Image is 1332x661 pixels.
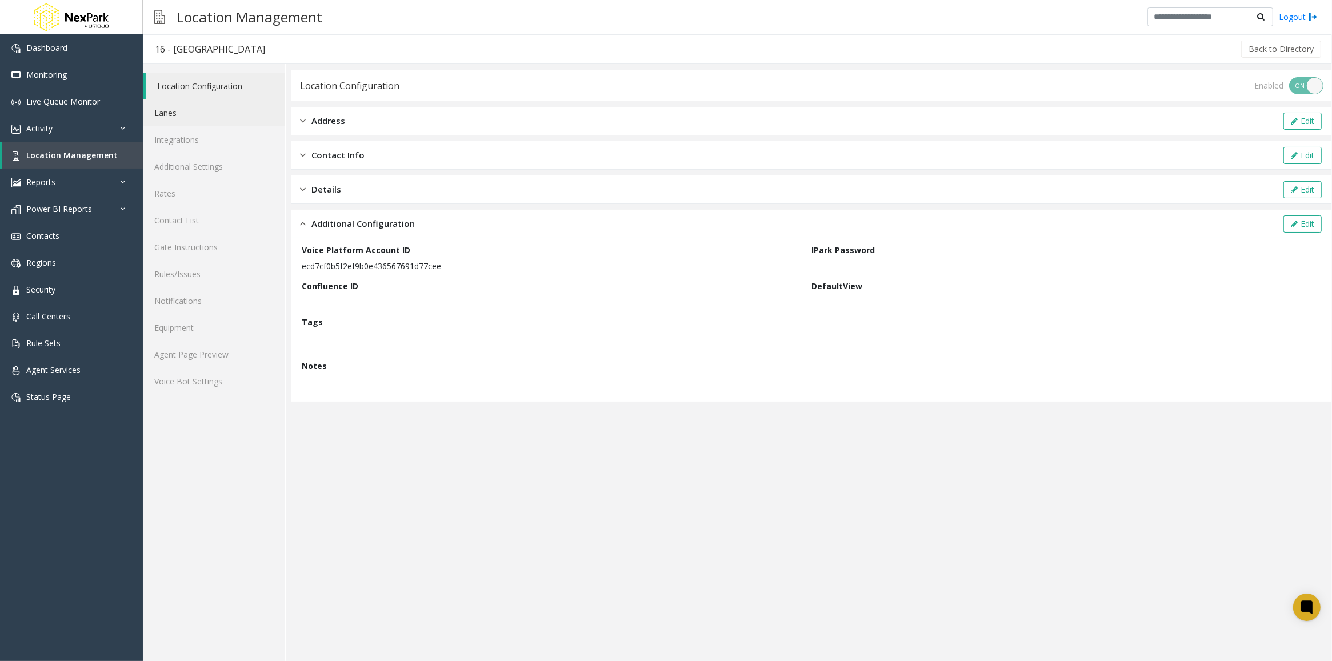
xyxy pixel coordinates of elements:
span: Regions [26,257,56,268]
h3: Location Management [171,3,328,31]
img: 'icon' [11,393,21,402]
span: Call Centers [26,311,70,322]
div: 16 - [GEOGRAPHIC_DATA] [155,42,265,57]
a: Agent Page Preview [143,341,285,368]
p: - [812,296,1317,308]
span: Agent Services [26,364,81,375]
span: Location Management [26,150,118,161]
a: Integrations [143,126,285,153]
a: Location Management [2,142,143,169]
span: Live Queue Monitor [26,96,100,107]
label: DefaultView [812,280,863,292]
button: Edit [1283,215,1322,233]
span: Status Page [26,391,71,402]
img: 'icon' [11,366,21,375]
a: Voice Bot Settings [143,368,285,395]
span: Contacts [26,230,59,241]
p: - [812,260,1317,272]
span: Monitoring [26,69,67,80]
a: Rules/Issues [143,261,285,287]
p: - [302,296,806,308]
img: 'icon' [11,125,21,134]
label: Notes [302,360,327,372]
label: Tags [302,316,323,328]
button: Back to Directory [1241,41,1321,58]
div: Enabled [1254,79,1283,91]
a: Lanes [143,99,285,126]
img: opened [300,217,306,230]
img: closed [300,149,306,162]
img: pageIcon [154,3,165,31]
img: 'icon' [11,205,21,214]
img: closed [300,183,306,196]
label: IPark Password [812,244,875,256]
button: Edit [1283,181,1322,198]
a: Notifications [143,287,285,314]
span: Security [26,284,55,295]
span: Additional Configuration [311,217,415,230]
span: Reports [26,177,55,187]
img: 'icon' [11,98,21,107]
img: 'icon' [11,44,21,53]
img: 'icon' [11,71,21,80]
a: Equipment [143,314,285,341]
a: Logout [1279,11,1318,23]
div: Location Configuration [300,78,399,93]
span: Dashboard [26,42,67,53]
a: Location Configuration [146,73,285,99]
a: Rates [143,180,285,207]
span: Contact Info [311,149,365,162]
img: 'icon' [11,339,21,348]
img: 'icon' [11,178,21,187]
p: - [302,332,1310,344]
img: closed [300,114,306,127]
p: ecd7cf0b5f2ef9b0e436567691d77cee [302,260,806,272]
p: - [302,376,1316,388]
img: 'icon' [11,232,21,241]
a: Contact List [143,207,285,234]
span: Details [311,183,341,196]
span: Address [311,114,345,127]
img: logout [1309,11,1318,23]
span: Rule Sets [26,338,61,348]
label: Confluence ID [302,280,358,292]
label: Voice Platform Account ID [302,244,410,256]
img: 'icon' [11,313,21,322]
img: 'icon' [11,286,21,295]
a: Additional Settings [143,153,285,180]
img: 'icon' [11,259,21,268]
a: Gate Instructions [143,234,285,261]
button: Edit [1283,147,1322,164]
span: Power BI Reports [26,203,92,214]
span: Activity [26,123,53,134]
img: 'icon' [11,151,21,161]
button: Edit [1283,113,1322,130]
